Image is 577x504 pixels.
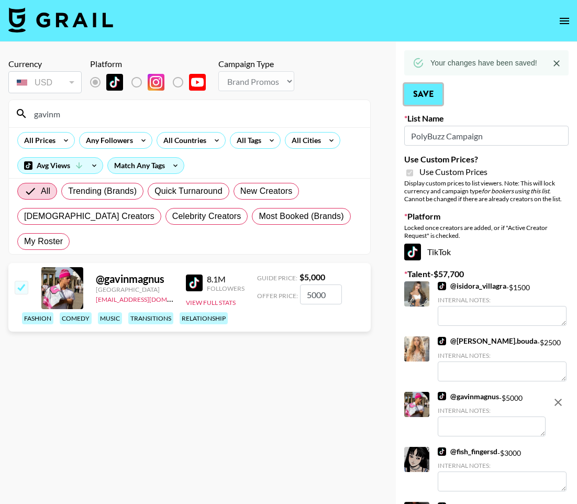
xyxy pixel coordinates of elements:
[482,187,549,195] em: for bookers using this list
[106,74,123,91] img: TikTok
[180,312,228,324] div: relationship
[438,281,567,326] div: - $ 1500
[96,272,173,286] div: @ gavinmagnus
[404,211,569,222] label: Platform
[90,59,214,69] div: Platform
[80,133,135,148] div: Any Followers
[554,10,575,31] button: open drawer
[172,210,241,223] span: Celebrity Creators
[157,133,208,148] div: All Countries
[438,462,567,469] div: Internal Notes:
[285,133,323,148] div: All Cities
[41,185,50,198] span: All
[68,185,137,198] span: Trending (Brands)
[257,274,297,282] span: Guide Price:
[8,59,82,69] div: Currency
[438,392,546,436] div: - $ 5000
[404,244,569,260] div: TikTok
[10,73,80,92] div: USD
[148,74,164,91] img: Instagram
[128,312,173,324] div: transitions
[259,210,343,223] span: Most Booked (Brands)
[438,447,567,491] div: - $ 3000
[96,286,173,293] div: [GEOGRAPHIC_DATA]
[438,447,446,456] img: TikTok
[404,84,442,105] button: Save
[207,284,245,292] div: Followers
[98,312,122,324] div: music
[96,293,201,303] a: [EMAIL_ADDRESS][DOMAIN_NAME]
[240,185,293,198] span: New Creators
[230,133,263,148] div: All Tags
[404,179,569,203] div: Display custom prices to list viewers. Note: This will lock currency and campaign type . Cannot b...
[8,7,113,32] img: Grail Talent
[438,337,446,345] img: TikTok
[299,272,325,282] strong: $ 5,000
[548,392,569,413] button: remove
[438,392,446,400] img: TikTok
[24,235,63,248] span: My Roster
[218,59,294,69] div: Campaign Type
[18,133,58,148] div: All Prices
[438,296,567,304] div: Internal Notes:
[549,56,564,71] button: Close
[186,299,236,306] button: View Full Stats
[438,352,567,359] div: Internal Notes:
[419,167,487,177] span: Use Custom Prices
[438,336,537,346] a: @[PERSON_NAME].bouda
[430,53,537,72] div: Your changes have been saved!
[404,269,569,279] label: Talent - $ 57,700
[90,71,214,93] div: List locked to TikTok.
[438,282,446,290] img: TikTok
[300,284,342,304] input: 5,000
[438,281,506,291] a: @isidora_villagra
[8,69,82,95] div: Currency is locked to USD
[404,154,569,165] label: Use Custom Prices?
[438,336,567,381] div: - $ 2500
[207,274,245,284] div: 8.1M
[22,312,53,324] div: fashion
[24,210,154,223] span: [DEMOGRAPHIC_DATA] Creators
[18,158,103,173] div: Avg Views
[108,158,184,173] div: Match Any Tags
[257,292,298,300] span: Offer Price:
[404,224,569,239] div: Locked once creators are added, or if "Active Creator Request" is checked.
[60,312,92,324] div: comedy
[28,105,364,122] input: Search by User Name
[438,392,499,401] a: @gavinmagnus
[154,185,223,198] span: Quick Turnaround
[438,407,546,414] div: Internal Notes:
[438,447,497,456] a: @fish_fingersd
[404,244,421,260] img: TikTok
[404,113,569,124] label: List Name
[186,275,203,291] img: TikTok
[189,74,206,91] img: YouTube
